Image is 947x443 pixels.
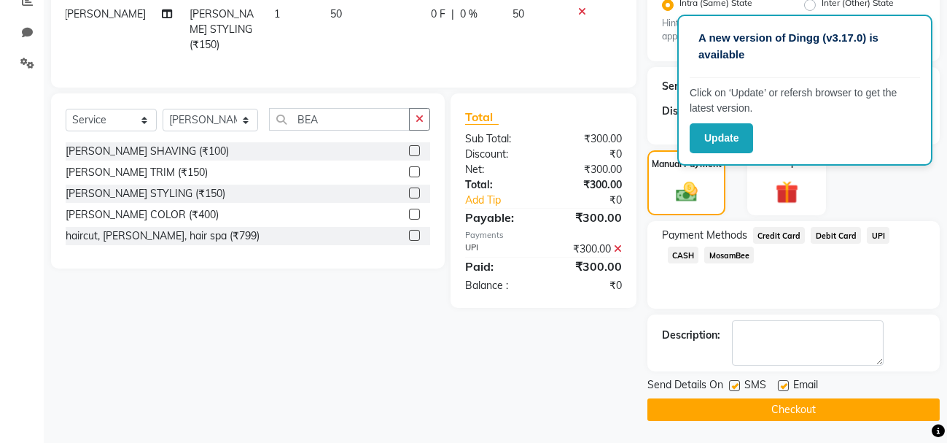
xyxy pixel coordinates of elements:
[66,144,229,159] div: [PERSON_NAME] SHAVING (₹100)
[543,258,632,275] div: ₹300.00
[66,207,219,223] div: [PERSON_NAME] COLOR (₹400)
[867,227,889,244] span: UPI
[744,377,766,396] span: SMS
[451,7,454,22] span: |
[543,131,632,147] div: ₹300.00
[465,109,499,125] span: Total
[662,328,720,343] div: Description:
[662,79,728,94] div: Service Total:
[793,377,818,396] span: Email
[543,242,632,257] div: ₹300.00
[668,247,699,263] span: CASH
[454,209,543,226] div: Payable:
[454,278,543,293] div: Balance :
[460,7,478,22] span: 0 %
[690,85,920,116] p: Click on ‘Update’ or refersh browser to get the latest version.
[704,247,754,263] span: MosamBee
[454,147,543,162] div: Discount:
[66,228,260,244] div: haircut, [PERSON_NAME], hair spa (₹799)
[66,165,208,180] div: [PERSON_NAME] TRIM (₹150)
[543,278,632,293] div: ₹0
[662,17,783,44] small: Hint : CGST + SGST will be applied
[768,178,806,207] img: _gift.svg
[330,7,342,20] span: 50
[662,228,747,243] span: Payment Methods
[647,377,723,396] span: Send Details On
[698,30,911,63] p: A new version of Dingg (v3.17.0) is available
[543,209,632,226] div: ₹300.00
[669,180,704,204] img: _cash.svg
[274,7,280,20] span: 1
[811,227,861,244] span: Debit Card
[513,7,524,20] span: 50
[543,147,632,162] div: ₹0
[647,398,940,421] button: Checkout
[753,227,806,244] span: Credit Card
[64,7,146,20] span: [PERSON_NAME]
[652,158,722,171] label: Manual Payment
[431,7,445,22] span: 0 F
[454,162,543,177] div: Net:
[269,108,410,131] input: Search or Scan
[454,193,558,208] a: Add Tip
[190,7,254,51] span: [PERSON_NAME] STYLING (₹150)
[454,177,543,193] div: Total:
[662,104,707,119] div: Discount:
[543,162,632,177] div: ₹300.00
[543,177,632,193] div: ₹300.00
[454,131,543,147] div: Sub Total:
[465,229,622,242] div: Payments
[66,186,225,201] div: [PERSON_NAME] STYLING (₹150)
[558,193,633,208] div: ₹0
[454,258,543,275] div: Paid:
[454,242,543,257] div: UPI
[690,123,753,153] button: Update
